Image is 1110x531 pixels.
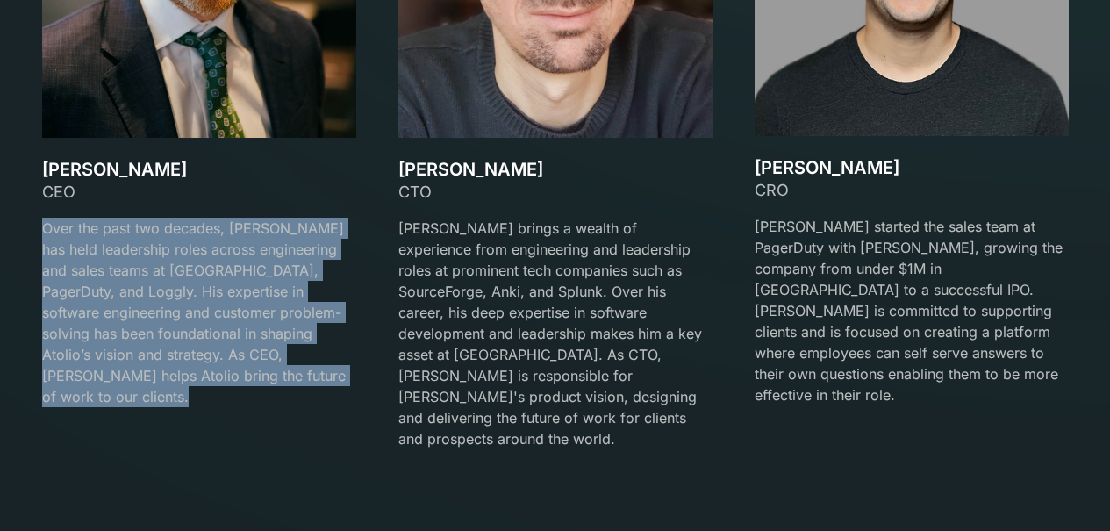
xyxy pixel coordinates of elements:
div: CEO [42,180,356,204]
h3: [PERSON_NAME] [755,157,1069,178]
iframe: Chat Widget [1022,447,1110,531]
div: CTO [398,180,713,204]
h3: [PERSON_NAME] [398,159,713,180]
p: [PERSON_NAME] started the sales team at PagerDuty with [PERSON_NAME], growing the company from un... [755,216,1069,405]
h3: [PERSON_NAME] [42,159,356,180]
p: Over the past two decades, [PERSON_NAME] has held leadership roles across engineering and sales t... [42,218,356,407]
p: [PERSON_NAME] brings a wealth of experience from engineering and leadership roles at prominent te... [398,218,713,449]
div: CRO [755,178,1069,202]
